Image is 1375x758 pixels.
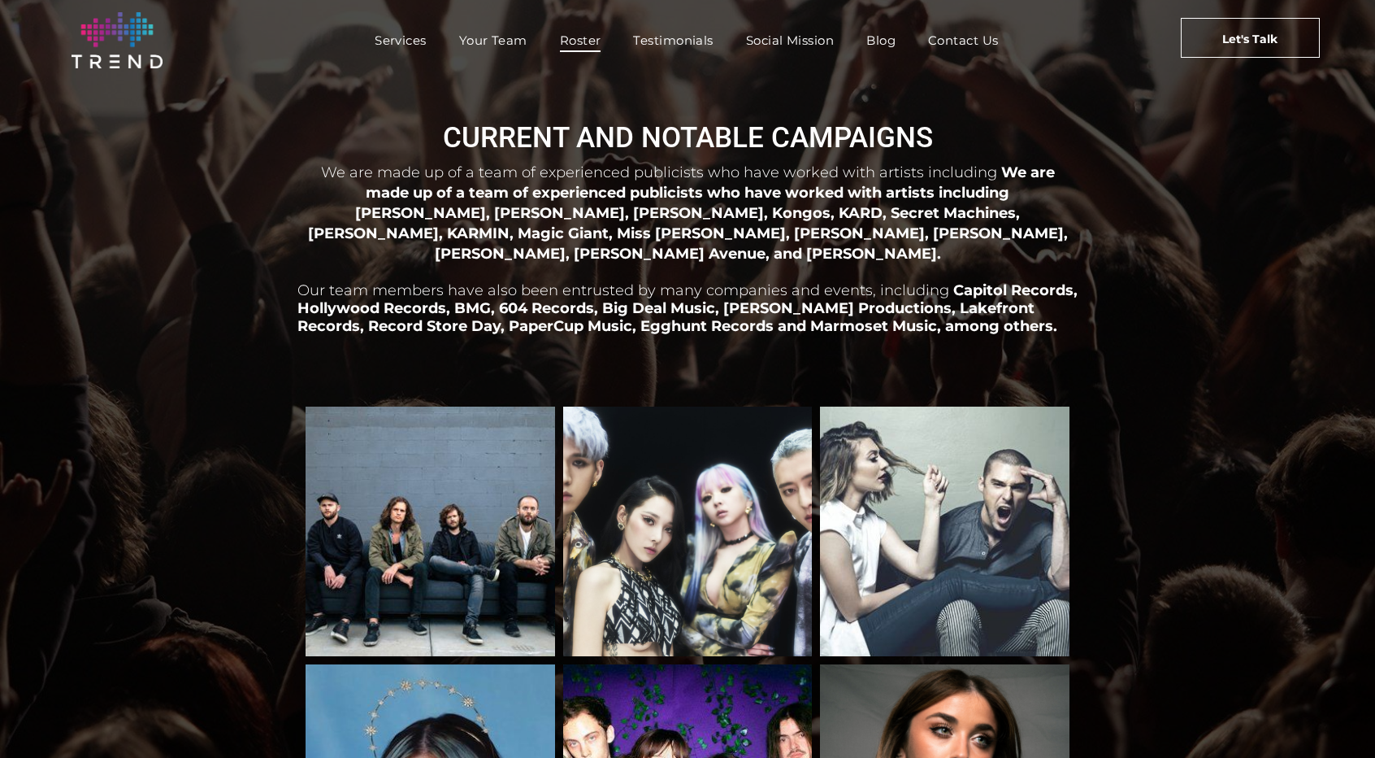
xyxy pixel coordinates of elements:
a: Your Team [443,28,544,52]
a: Services [358,28,443,52]
a: Testimonials [617,28,729,52]
a: Kongos [306,407,555,656]
a: Contact Us [912,28,1015,52]
a: Blog [850,28,912,52]
a: Social Mission [730,28,850,52]
span: Let's Talk [1222,19,1277,59]
img: logo [72,12,163,68]
a: Roster [544,28,618,52]
span: We are made up of a team of experienced publicists who have worked with artists including [PERSON... [308,163,1068,262]
span: We are made up of a team of experienced publicists who have worked with artists including [321,163,997,181]
a: KARD [563,407,813,656]
span: Capitol Records, Hollywood Records, BMG, 604 Records, Big Deal Music, [PERSON_NAME] Productions, ... [297,281,1078,335]
span: CURRENT AND NOTABLE CAMPAIGNS [443,121,933,155]
span: Our team members have also been entrusted by many companies and events, including [297,281,949,299]
a: Karmin [820,407,1069,656]
a: Let's Talk [1181,18,1320,58]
